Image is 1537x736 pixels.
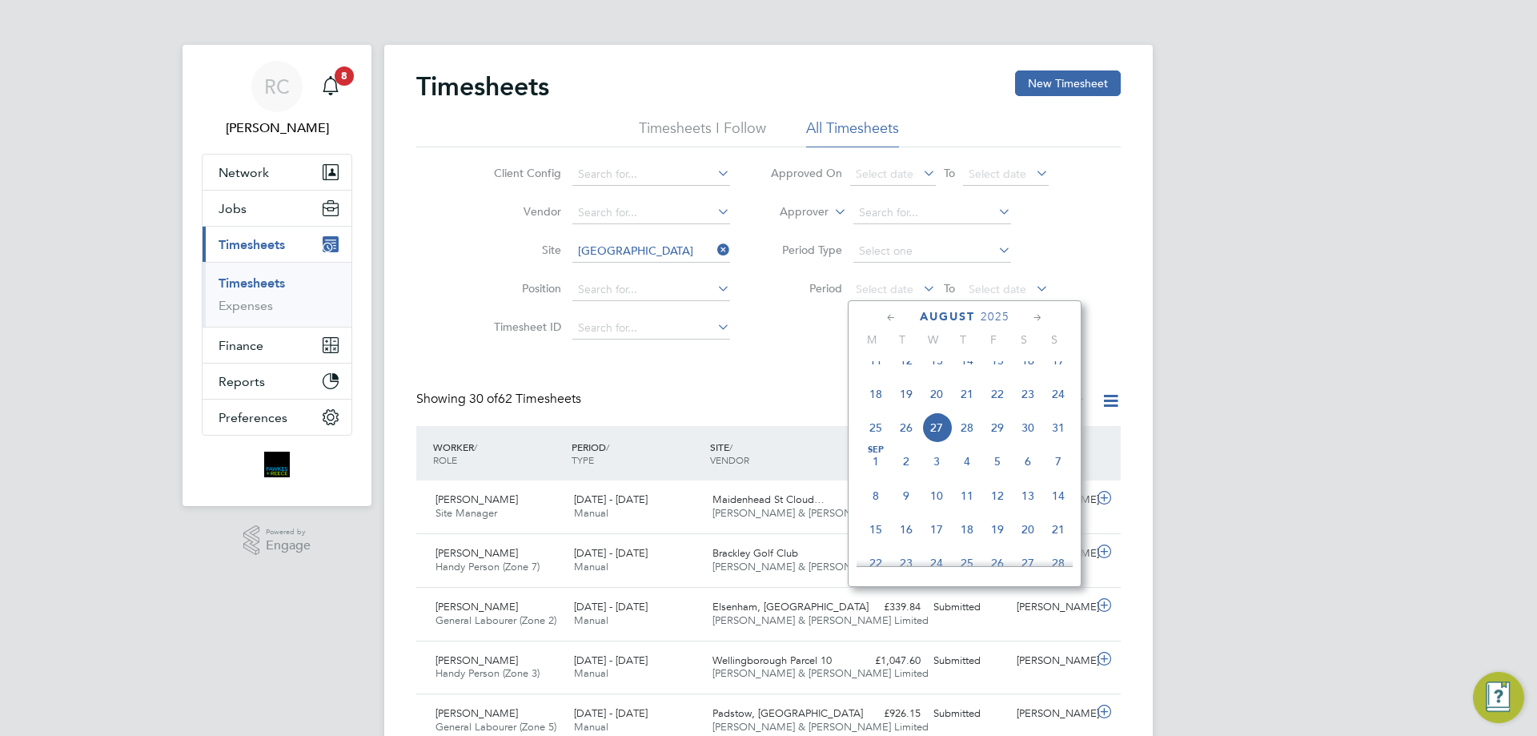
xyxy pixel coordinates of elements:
[574,546,648,560] span: [DATE] - [DATE]
[1009,332,1039,347] span: S
[982,412,1013,443] span: 29
[712,666,929,680] span: [PERSON_NAME] & [PERSON_NAME] Limited
[939,278,960,299] span: To
[844,487,927,513] div: £2,100.00
[435,506,497,520] span: Site Manager
[927,701,1010,727] div: Submitted
[1013,514,1043,545] span: 20
[982,345,1013,376] span: 15
[574,666,608,680] span: Manual
[952,446,982,477] span: 4
[606,440,609,453] span: /
[861,446,891,477] span: 1
[203,155,351,190] button: Network
[1010,701,1094,727] div: [PERSON_NAME]
[1013,481,1043,511] span: 13
[921,345,952,376] span: 13
[861,514,891,545] span: 15
[1013,379,1043,409] span: 23
[948,332,978,347] span: T
[712,560,929,573] span: [PERSON_NAME] & [PERSON_NAME] Limited
[1043,548,1073,578] span: 28
[1043,412,1073,443] span: 31
[219,410,287,425] span: Preferences
[952,481,982,511] span: 11
[574,600,648,613] span: [DATE] - [DATE]
[574,506,608,520] span: Manual
[433,453,457,466] span: ROLE
[1039,332,1069,347] span: S
[219,338,263,353] span: Finance
[203,227,351,262] button: Timesheets
[857,332,887,347] span: M
[1043,345,1073,376] span: 17
[844,541,927,567] div: £1,001.70
[861,481,891,511] span: 8
[920,310,975,324] span: August
[712,654,832,667] span: Wellingborough Parcel 10
[203,191,351,226] button: Jobs
[572,279,730,301] input: Search for...
[993,393,1086,409] label: Submitted
[921,446,952,477] span: 3
[861,548,891,578] span: 22
[982,481,1013,511] span: 12
[1043,481,1073,511] span: 14
[861,446,891,454] span: Sep
[927,594,1010,621] div: Submitted
[435,654,518,667] span: [PERSON_NAME]
[266,525,311,539] span: Powered by
[891,379,921,409] span: 19
[489,204,561,219] label: Vendor
[978,332,1009,347] span: F
[952,412,982,443] span: 28
[844,594,927,621] div: £339.84
[921,412,952,443] span: 27
[861,379,891,409] span: 18
[489,166,561,180] label: Client Config
[712,600,869,613] span: Elsenham, [GEOGRAPHIC_DATA]
[770,166,842,180] label: Approved On
[243,525,311,556] a: Powered byEngage
[203,400,351,435] button: Preferences
[981,310,1009,324] span: 2025
[1043,514,1073,545] span: 21
[572,202,730,224] input: Search for...
[435,666,540,680] span: Handy Person (Zone 3)
[219,165,269,180] span: Network
[435,720,556,734] span: General Labourer (Zone 5)
[568,432,706,474] div: PERIOD
[982,446,1013,477] span: 5
[416,391,584,408] div: Showing
[1015,70,1121,96] button: New Timesheet
[572,240,730,263] input: Search for...
[927,648,1010,674] div: Submitted
[1013,412,1043,443] span: 30
[1473,672,1524,723] button: Engage Resource Center
[435,706,518,720] span: [PERSON_NAME]
[921,379,952,409] span: 20
[712,720,929,734] span: [PERSON_NAME] & [PERSON_NAME] Limited
[982,379,1013,409] span: 22
[574,654,648,667] span: [DATE] - [DATE]
[219,237,285,252] span: Timesheets
[982,514,1013,545] span: 19
[203,262,351,327] div: Timesheets
[712,493,825,506] span: Maidenhead St Cloud…
[712,506,929,520] span: [PERSON_NAME] & [PERSON_NAME] Limited
[1013,446,1043,477] span: 6
[844,648,927,674] div: £1,047.60
[729,440,732,453] span: /
[952,379,982,409] span: 21
[572,453,594,466] span: TYPE
[202,61,352,138] a: RC[PERSON_NAME]
[1043,446,1073,477] span: 7
[489,243,561,257] label: Site
[219,298,273,313] a: Expenses
[952,514,982,545] span: 18
[921,548,952,578] span: 24
[891,412,921,443] span: 26
[474,440,477,453] span: /
[435,560,540,573] span: Handy Person (Zone 7)
[266,539,311,553] span: Engage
